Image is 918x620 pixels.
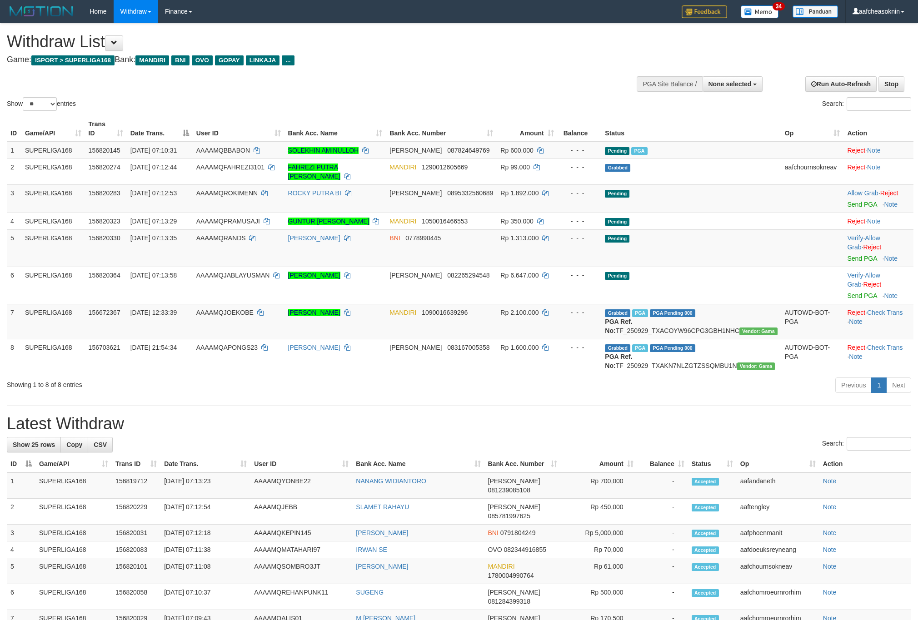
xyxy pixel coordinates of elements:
span: ISPORT > SUPERLIGA168 [31,55,115,65]
td: · [843,213,913,229]
span: None selected [708,80,752,88]
a: Send PGA [847,201,877,208]
span: Pending [605,190,629,198]
td: 5 [7,558,35,584]
span: BNI [488,529,499,536]
span: Marked by aafromsomean [631,147,647,155]
span: [DATE] 07:12:44 [130,164,177,171]
td: 3 [7,184,21,213]
span: · [847,189,880,197]
td: AAAAMQREHANPUNK11 [250,584,352,610]
td: 156820101 [112,558,160,584]
span: 156820330 [89,234,120,242]
td: 4 [7,213,21,229]
a: Note [867,147,881,154]
td: 1 [7,142,21,159]
td: [DATE] 07:13:23 [160,472,250,499]
span: AAAAMQFAHREZI3101 [196,164,264,171]
td: aafchournsokneav [781,159,844,184]
input: Search: [847,437,911,451]
span: Accepted [692,563,719,571]
td: · · [843,304,913,339]
span: Copy 081239085108 to clipboard [488,486,530,494]
th: Action [843,116,913,142]
th: Bank Acc. Name: activate to sort column ascending [284,116,386,142]
td: - [637,584,688,610]
span: Copy 082344916855 to clipboard [504,546,546,553]
td: Rp 70,000 [561,541,637,558]
th: User ID: activate to sort column ascending [193,116,284,142]
th: Balance [558,116,602,142]
span: [PERSON_NAME] [488,503,540,511]
a: Note [849,318,863,325]
td: AUTOWD-BOT-PGA [781,304,844,339]
a: Note [823,503,837,511]
span: ... [282,55,294,65]
td: AUTOWD-BOT-PGA [781,339,844,374]
span: Pending [605,218,629,226]
h1: Latest Withdraw [7,415,911,433]
span: Rp 99.000 [500,164,530,171]
a: [PERSON_NAME] [288,234,340,242]
span: AAAAMQJOEKOBE [196,309,254,316]
td: AAAAMQSOMBRO3JT [250,558,352,584]
span: Rp 600.000 [500,147,533,154]
a: Run Auto-Refresh [805,76,877,92]
a: Note [849,353,863,360]
a: Reject [847,309,865,316]
td: aafdoeuksreyneang [737,541,819,558]
img: MOTION_logo.png [7,5,76,18]
a: Reject [847,218,865,225]
a: Note [823,529,837,536]
a: SLAMET RAHAYU [356,503,409,511]
th: Bank Acc. Number: activate to sort column ascending [386,116,497,142]
td: [DATE] 07:10:37 [160,584,250,610]
label: Search: [822,437,911,451]
span: [DATE] 12:33:39 [130,309,177,316]
a: Note [823,563,837,570]
th: Date Trans.: activate to sort column descending [127,116,193,142]
td: 7 [7,304,21,339]
span: Copy 0778990445 to clipboard [405,234,441,242]
span: Copy 0895332560689 to clipboard [447,189,493,197]
a: Note [823,546,837,553]
td: 6 [7,584,35,610]
div: - - - [561,233,598,243]
a: Note [867,218,881,225]
span: [PERSON_NAME] [389,272,442,279]
a: Note [867,164,881,171]
span: [DATE] 07:12:53 [130,189,177,197]
td: SUPERLIGA168 [35,558,112,584]
a: Allow Grab [847,189,878,197]
td: 156820058 [112,584,160,610]
td: SUPERLIGA168 [35,584,112,610]
td: SUPERLIGA168 [21,184,85,213]
img: Button%20Memo.svg [741,5,779,18]
td: SUPERLIGA168 [21,159,85,184]
td: aafchournsokneav [737,558,819,584]
span: MANDIRI [389,164,416,171]
span: Rp 6.647.000 [500,272,539,279]
span: Copy 083167005358 to clipboard [447,344,489,351]
b: PGA Ref. No: [605,318,632,334]
span: Copy 0791804249 to clipboard [500,529,536,536]
span: PGA Pending [650,344,695,352]
div: - - - [561,271,598,280]
a: Reject [847,344,865,351]
span: Accepted [692,530,719,537]
span: [PERSON_NAME] [389,147,442,154]
a: Allow Grab [847,272,880,288]
a: Check Trans [867,344,903,351]
th: ID [7,116,21,142]
span: Rp 1.892.000 [500,189,539,197]
span: Rp 350.000 [500,218,533,225]
span: AAAAMQROKIMENN [196,189,258,197]
span: 156820274 [89,164,120,171]
span: 156820145 [89,147,120,154]
a: Send PGA [847,292,877,299]
span: 156820323 [89,218,120,225]
th: Game/API: activate to sort column ascending [21,116,85,142]
td: · [843,184,913,213]
span: Pending [605,147,629,155]
span: Accepted [692,589,719,597]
